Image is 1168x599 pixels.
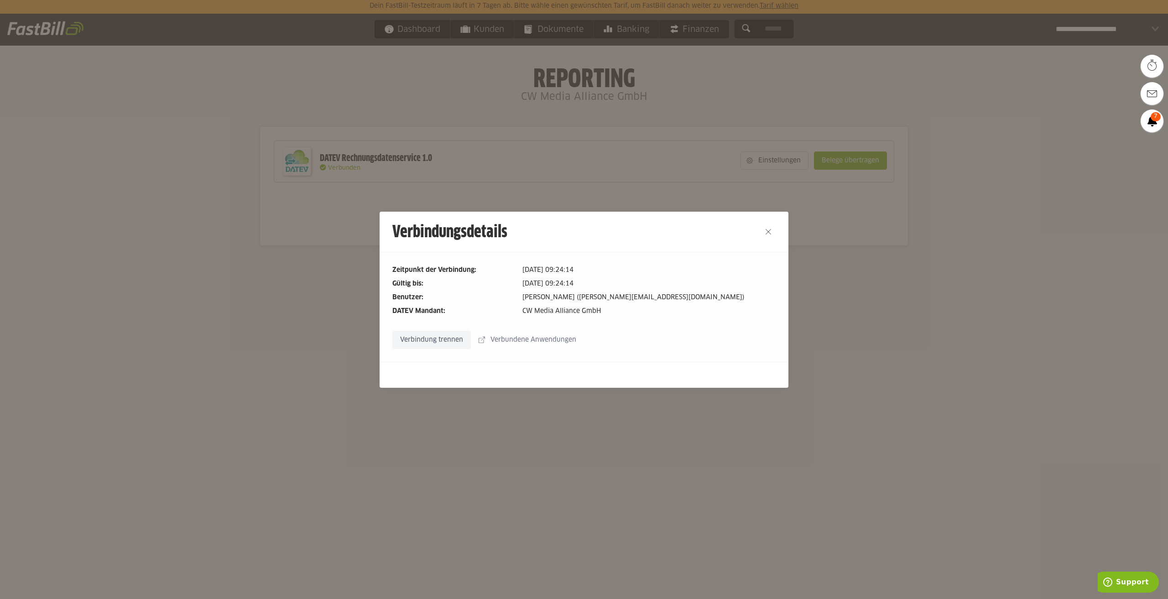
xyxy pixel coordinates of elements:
[522,292,776,302] dd: [PERSON_NAME] ([PERSON_NAME][EMAIL_ADDRESS][DOMAIN_NAME])
[522,306,776,316] dd: CW Media Alliance GmbH
[1141,109,1163,132] a: 7
[392,292,515,302] dt: Benutzer:
[392,279,515,289] dt: Gültig bis:
[522,265,776,275] dd: [DATE] 09:24:14
[522,279,776,289] dd: [DATE] 09:24:14
[1098,572,1159,594] iframe: Öffnet ein Widget, in dem Sie weitere Informationen finden
[473,331,584,349] sl-button: Verbundene Anwendungen
[1151,112,1161,121] span: 7
[392,331,471,349] sl-button: Verbindung trennen
[392,306,515,316] dt: DATEV Mandant:
[392,265,515,275] dt: Zeitpunkt der Verbindung:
